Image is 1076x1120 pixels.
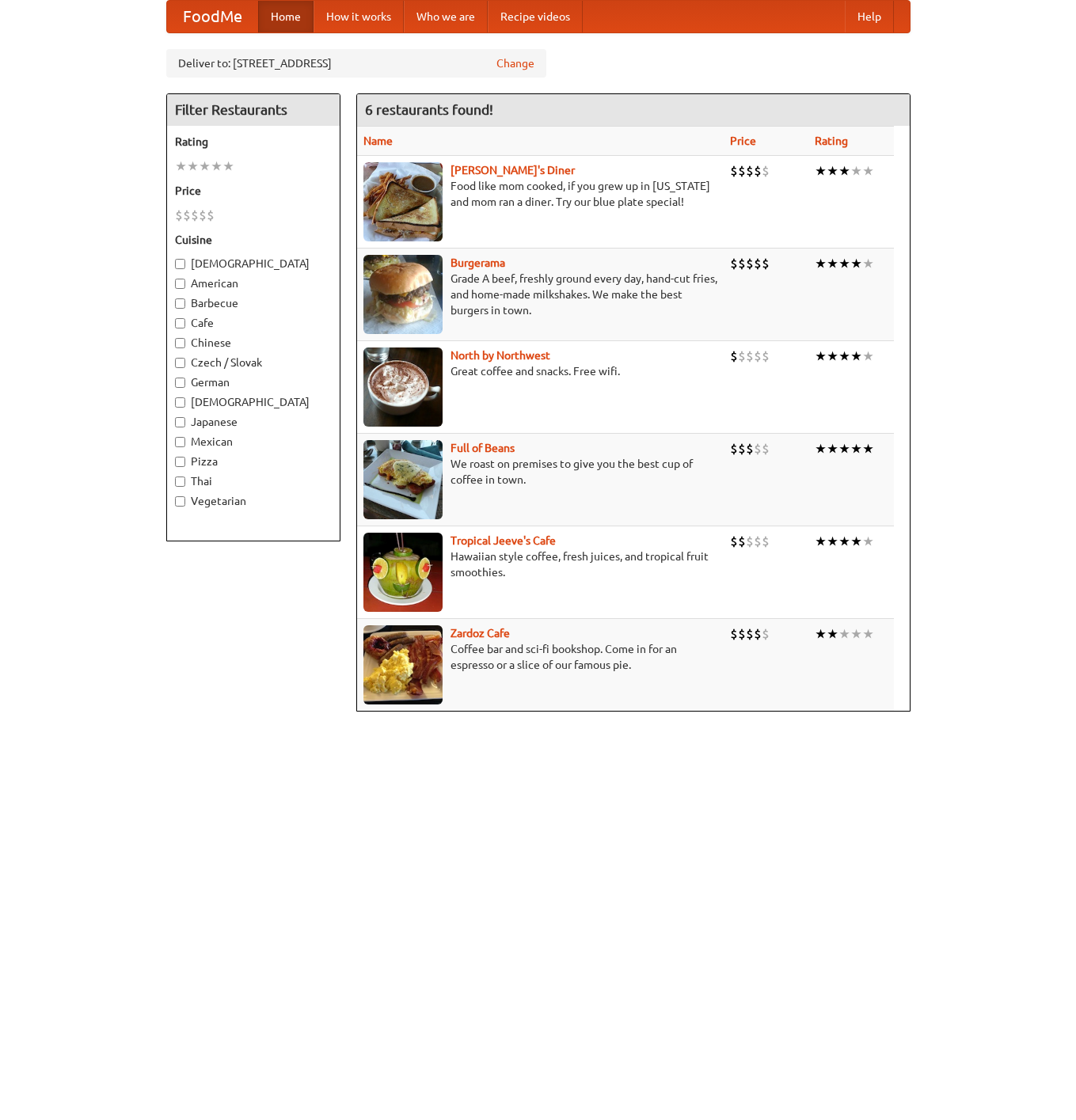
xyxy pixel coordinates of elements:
[175,454,332,469] label: Pizza
[363,533,443,612] img: jeeves.jpg
[175,232,332,248] h5: Cuisine
[175,315,332,331] label: Cafe
[746,162,754,180] li: $
[175,256,332,271] label: [DEMOGRAPHIC_DATA]
[838,255,850,272] li: ★
[175,318,185,328] input: Cafe
[827,347,838,365] li: ★
[451,164,575,177] b: [PERSON_NAME]'s Diner
[488,1,583,32] a: Recipe videos
[175,437,185,447] input: Mexican
[862,625,874,643] li: ★
[738,347,746,365] li: $
[175,355,332,370] label: Czech / Slovak
[815,135,848,147] a: Rating
[175,374,332,390] label: German
[754,625,762,643] li: $
[730,440,738,457] li: $
[746,255,754,272] li: $
[175,259,185,269] input: [DEMOGRAPHIC_DATA]
[166,49,546,78] div: Deliver to: [STREET_ADDRESS]
[738,625,746,643] li: $
[363,162,443,241] img: sallys.jpg
[730,255,738,272] li: $
[175,476,185,487] input: Thai
[762,625,770,643] li: $
[175,394,332,410] label: [DEMOGRAPHIC_DATA]
[827,625,838,643] li: ★
[754,347,762,365] li: $
[314,1,404,32] a: How it works
[175,358,185,368] input: Czech / Slovak
[175,493,332,509] label: Vegetarian
[862,347,874,365] li: ★
[363,641,717,673] p: Coffee bar and sci-fi bookshop. Come in for an espresso or a slice of our famous pie.
[762,533,770,550] li: $
[738,255,746,272] li: $
[862,533,874,550] li: ★
[827,533,838,550] li: ★
[815,440,827,457] li: ★
[738,440,746,457] li: $
[175,295,332,311] label: Barbecue
[363,178,717,210] p: Food like mom cooked, if you grew up in [US_STATE] and mom ran a diner. Try our blue plate special!
[175,496,185,507] input: Vegetarian
[762,440,770,457] li: $
[850,440,862,457] li: ★
[862,162,874,180] li: ★
[451,627,510,640] a: Zardoz Cafe
[827,255,838,272] li: ★
[365,102,493,117] ng-pluralize: 6 restaurants found!
[845,1,894,32] a: Help
[175,275,332,291] label: American
[175,134,332,150] h5: Rating
[815,255,827,272] li: ★
[862,255,874,272] li: ★
[815,162,827,180] li: ★
[838,533,850,550] li: ★
[451,534,556,547] b: Tropical Jeeve's Cafe
[175,414,332,430] label: Japanese
[207,207,215,224] li: $
[850,347,862,365] li: ★
[754,440,762,457] li: $
[363,440,443,519] img: beans.jpg
[175,279,185,289] input: American
[451,349,550,362] a: North by Northwest
[862,440,874,457] li: ★
[175,338,185,348] input: Chinese
[754,162,762,180] li: $
[730,533,738,550] li: $
[451,442,515,454] b: Full of Beans
[199,158,211,175] li: ★
[730,347,738,365] li: $
[838,625,850,643] li: ★
[496,55,534,71] a: Change
[187,158,199,175] li: ★
[762,347,770,365] li: $
[730,135,756,147] a: Price
[815,347,827,365] li: ★
[850,533,862,550] li: ★
[191,207,199,224] li: $
[827,440,838,457] li: ★
[222,158,234,175] li: ★
[730,625,738,643] li: $
[363,363,717,379] p: Great coffee and snacks. Free wifi.
[175,473,332,489] label: Thai
[838,347,850,365] li: ★
[762,162,770,180] li: $
[167,1,258,32] a: FoodMe
[746,347,754,365] li: $
[451,256,505,269] a: Burgerama
[183,207,191,224] li: $
[746,533,754,550] li: $
[175,417,185,427] input: Japanese
[167,94,340,126] h4: Filter Restaurants
[175,378,185,388] input: German
[199,207,207,224] li: $
[175,298,185,309] input: Barbecue
[363,347,443,427] img: north.jpg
